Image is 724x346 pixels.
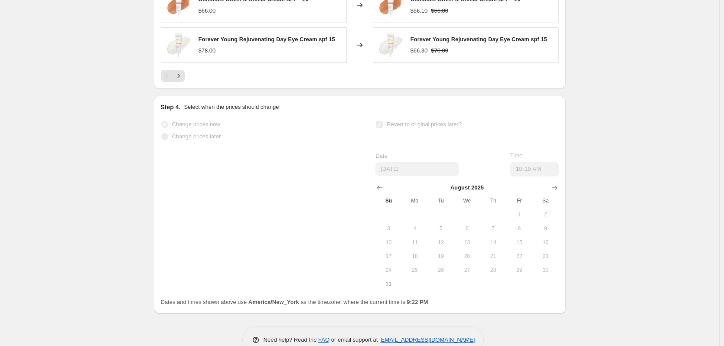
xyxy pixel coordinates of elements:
[378,32,404,58] img: CHR215_80x.jpg
[506,235,532,249] button: Friday August 15 2025
[483,225,502,232] span: 7
[483,197,502,204] span: Th
[379,267,398,274] span: 24
[510,162,559,176] input: 12:00
[411,7,428,15] div: $56.10
[548,182,561,194] button: Show next month, September 2025
[454,194,480,208] th: Wednesday
[402,194,428,208] th: Monday
[428,194,454,208] th: Tuesday
[506,263,532,277] button: Friday August 29 2025
[405,197,424,204] span: Mo
[248,299,299,305] b: America/New_York
[431,267,450,274] span: 26
[375,162,459,176] input: 8/31/2025
[431,253,450,260] span: 19
[172,121,220,127] span: Change prices now
[375,194,401,208] th: Sunday
[536,267,555,274] span: 30
[536,239,555,246] span: 16
[454,235,480,249] button: Wednesday August 13 2025
[411,46,428,55] div: $66.30
[532,194,558,208] th: Saturday
[454,263,480,277] button: Wednesday August 27 2025
[480,249,506,263] button: Thursday August 21 2025
[480,194,506,208] th: Thursday
[161,70,185,82] nav: Pagination
[374,182,386,194] button: Show previous month, July 2025
[411,36,547,42] span: Forever Young Rejuvenating Day Eye Cream spf 15
[457,225,476,232] span: 6
[506,208,532,222] button: Friday August 1 2025
[318,336,329,343] a: FAQ
[379,225,398,232] span: 3
[405,225,424,232] span: 4
[510,211,529,218] span: 1
[483,239,502,246] span: 14
[375,235,401,249] button: Sunday August 10 2025
[375,222,401,235] button: Sunday August 3 2025
[431,46,448,55] strike: $78.00
[536,197,555,204] span: Sa
[173,70,185,82] button: Next
[457,197,476,204] span: We
[184,103,279,111] p: Select when the prices should change
[428,235,454,249] button: Tuesday August 12 2025
[199,46,216,55] div: $78.00
[457,253,476,260] span: 20
[480,222,506,235] button: Thursday August 7 2025
[510,225,529,232] span: 8
[405,267,424,274] span: 25
[483,253,502,260] span: 21
[199,36,335,42] span: Forever Young Rejuvenating Day Eye Cream spf 15
[379,239,398,246] span: 10
[536,225,555,232] span: 9
[506,194,532,208] th: Friday
[480,235,506,249] button: Thursday August 14 2025
[264,336,319,343] span: Need help? Read the
[480,263,506,277] button: Thursday August 28 2025
[405,239,424,246] span: 11
[379,253,398,260] span: 17
[166,32,192,58] img: CHR215_80x.jpg
[510,239,529,246] span: 15
[506,249,532,263] button: Friday August 22 2025
[402,222,428,235] button: Monday August 4 2025
[375,249,401,263] button: Sunday August 17 2025
[375,277,401,291] button: Today Sunday August 31 2025
[454,222,480,235] button: Wednesday August 6 2025
[431,239,450,246] span: 12
[532,263,558,277] button: Saturday August 30 2025
[402,263,428,277] button: Monday August 25 2025
[402,249,428,263] button: Monday August 18 2025
[454,249,480,263] button: Wednesday August 20 2025
[387,121,462,127] span: Revert to original prices later?
[483,267,502,274] span: 28
[532,249,558,263] button: Saturday August 23 2025
[199,7,216,15] div: $66.00
[172,133,221,140] span: Change prices later
[536,211,555,218] span: 2
[457,267,476,274] span: 27
[510,267,529,274] span: 29
[375,153,387,159] span: Date
[431,197,450,204] span: Tu
[428,263,454,277] button: Tuesday August 26 2025
[161,299,428,305] span: Dates and times shown above use as the timezone, where the current time is
[329,336,379,343] span: or email support at
[431,225,450,232] span: 5
[510,152,522,159] span: Time
[532,222,558,235] button: Saturday August 9 2025
[161,103,181,111] h2: Step 4.
[532,235,558,249] button: Saturday August 16 2025
[510,253,529,260] span: 22
[379,281,398,287] span: 31
[405,253,424,260] span: 18
[510,197,529,204] span: Fr
[407,299,428,305] b: 9:22 PM
[375,263,401,277] button: Sunday August 24 2025
[379,197,398,204] span: Su
[457,239,476,246] span: 13
[402,235,428,249] button: Monday August 11 2025
[428,222,454,235] button: Tuesday August 5 2025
